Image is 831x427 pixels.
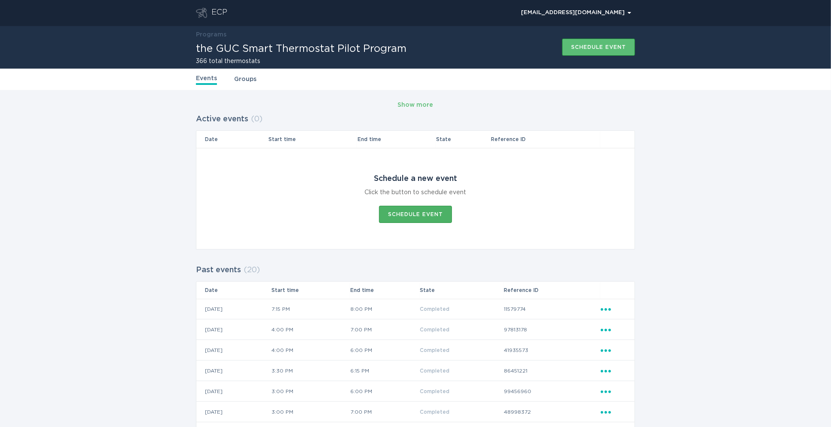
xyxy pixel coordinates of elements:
[196,32,226,38] a: Programs
[196,58,406,64] h2: 366 total thermostats
[398,99,434,111] button: Show more
[491,131,600,148] th: Reference ID
[244,266,260,274] span: ( 20 )
[365,188,467,197] div: Click the button to schedule event
[503,381,600,402] td: 99456960
[601,325,626,334] div: Popover menu
[420,368,449,373] span: Completed
[196,111,248,127] h2: Active events
[196,319,635,340] tr: d99b244e45154213a2d672ca2e3f406a
[503,340,600,361] td: 41935573
[271,319,350,340] td: 4:00 PM
[196,262,241,278] h2: Past events
[420,409,449,415] span: Completed
[503,282,600,299] th: Reference ID
[271,361,350,381] td: 3:30 PM
[251,115,262,123] span: ( 0 )
[350,282,419,299] th: End time
[271,340,350,361] td: 4:00 PM
[196,361,271,381] td: [DATE]
[196,299,635,319] tr: c37191c42be54150bf9f7e6947f35ba0
[350,340,419,361] td: 6:00 PM
[196,299,271,319] td: [DATE]
[601,304,626,314] div: Popover menu
[196,131,635,148] tr: Table Headers
[196,402,635,422] tr: 56f002ebd51a409f99866880e1a2a0ff
[271,402,350,422] td: 3:00 PM
[503,402,600,422] td: 48998372
[379,206,452,223] button: Schedule event
[374,174,457,183] div: Schedule a new event
[196,319,271,340] td: [DATE]
[350,319,419,340] td: 7:00 PM
[419,282,503,299] th: State
[211,8,227,18] div: ECP
[271,381,350,402] td: 3:00 PM
[196,282,271,299] th: Date
[350,361,419,381] td: 6:15 PM
[503,319,600,340] td: 97813178
[196,74,217,85] a: Events
[196,131,268,148] th: Date
[350,299,419,319] td: 8:00 PM
[234,75,256,84] a: Groups
[196,361,635,381] tr: 44990afb714e46ddb7dc84d1cdd97700
[436,131,491,148] th: State
[420,327,449,332] span: Completed
[357,131,436,148] th: End time
[601,346,626,355] div: Popover menu
[398,100,434,110] div: Show more
[196,381,271,402] td: [DATE]
[196,282,635,299] tr: Table Headers
[196,8,207,18] button: Go to dashboard
[517,6,635,19] div: Popover menu
[350,402,419,422] td: 7:00 PM
[503,299,600,319] td: 11579774
[271,299,350,319] td: 7:15 PM
[268,131,357,148] th: Start time
[420,348,449,353] span: Completed
[420,307,449,312] span: Completed
[196,340,271,361] td: [DATE]
[196,402,271,422] td: [DATE]
[196,381,635,402] tr: c87161ca0a244b47b60fbfa0c323577a
[521,10,631,15] div: [EMAIL_ADDRESS][DOMAIN_NAME]
[601,387,626,396] div: Popover menu
[196,44,406,54] h1: the GUC Smart Thermostat Pilot Program
[601,407,626,417] div: Popover menu
[196,340,635,361] tr: 8b402a988fdf4dc98eefd14238bc8170
[350,381,419,402] td: 6:00 PM
[601,366,626,376] div: Popover menu
[503,361,600,381] td: 86451221
[517,6,635,19] button: Open user account details
[562,39,635,56] button: Schedule event
[571,45,626,50] div: Schedule event
[420,389,449,394] span: Completed
[271,282,350,299] th: Start time
[388,212,443,217] div: Schedule event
